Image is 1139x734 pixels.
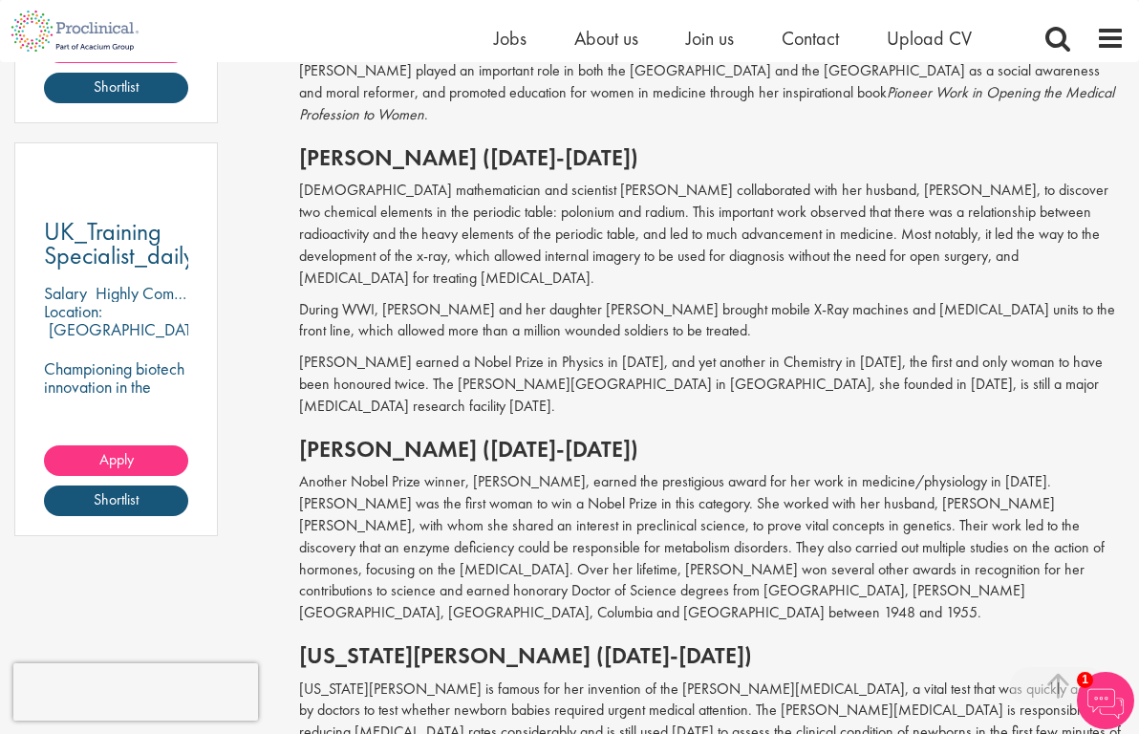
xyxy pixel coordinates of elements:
span: UK_Training Specialist_daily_CO [44,215,244,271]
p: Championing biotech innovation in the capital-where strategic account management meets scientific... [44,359,188,505]
a: Shortlist [44,73,188,103]
img: Chatbot [1077,672,1134,729]
iframe: reCAPTCHA [13,663,258,721]
p: Highly Competitive [96,282,223,304]
a: About us [574,26,638,51]
span: Location: [44,300,102,322]
a: Contact [782,26,839,51]
h2: [PERSON_NAME] ([DATE]-[DATE]) [299,145,1125,170]
a: Join us [686,26,734,51]
i: Pioneer Work in Opening the Medical Profession to Women [299,82,1114,124]
span: Apply [99,449,134,469]
p: Another Nobel Prize winner, [PERSON_NAME], earned the prestigious award for her work in medicine/... [299,471,1125,624]
p: [PERSON_NAME] earned a Nobel Prize in Physics in [DATE], and yet another in Chemistry in [DATE], ... [299,352,1125,418]
span: Salary [44,282,87,304]
span: 1 [1077,672,1093,688]
p: During WWI, [PERSON_NAME] and her daughter [PERSON_NAME] brought mobile X-Ray machines and [MEDIC... [299,299,1125,343]
h2: [PERSON_NAME] ([DATE]-[DATE]) [299,437,1125,462]
a: Shortlist [44,486,188,516]
a: Apply [44,445,188,476]
a: Upload CV [887,26,972,51]
a: Jobs [494,26,527,51]
p: [PERSON_NAME] played an important role in both the [GEOGRAPHIC_DATA] and the [GEOGRAPHIC_DATA] as... [299,60,1125,126]
p: [DEMOGRAPHIC_DATA] mathematician and scientist [PERSON_NAME] collaborated with her husband, [PERS... [299,180,1125,289]
a: UK_Training Specialist_daily_CO [44,220,188,268]
h2: [US_STATE][PERSON_NAME] ([DATE]-[DATE]) [299,643,1125,668]
p: [GEOGRAPHIC_DATA], [GEOGRAPHIC_DATA] [44,318,211,358]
